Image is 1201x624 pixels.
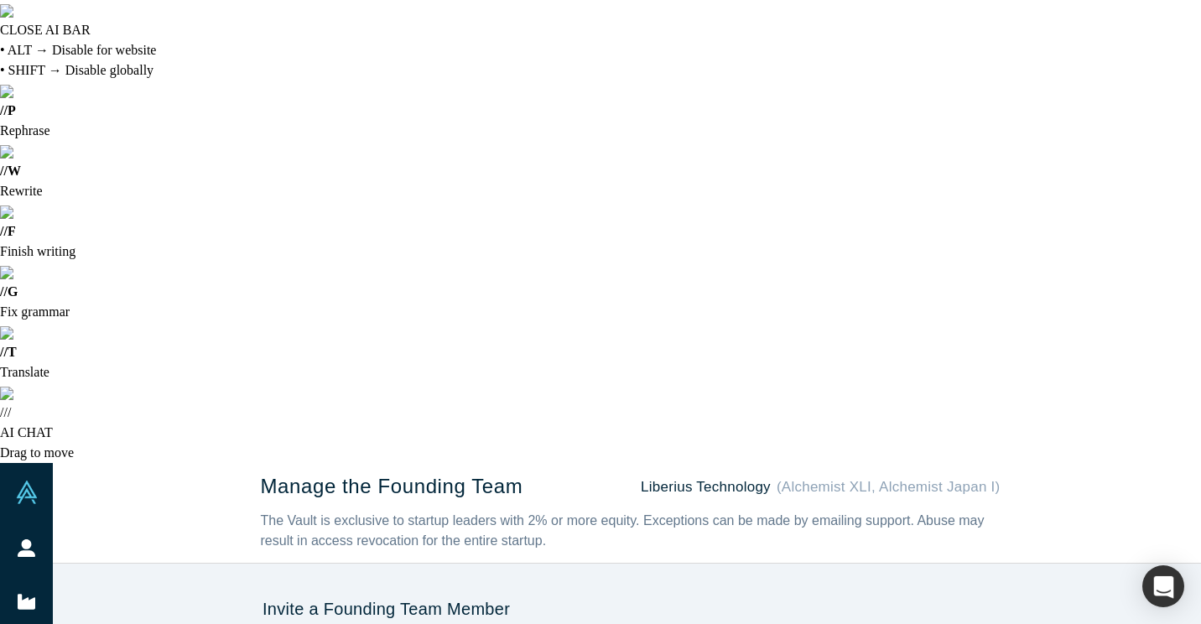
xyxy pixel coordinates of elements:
[261,475,523,499] h1: Manage the Founding Team
[261,511,1001,551] div: The Vault is exclusive to startup leaders with 2% or more equity. Exceptions can be made by email...
[257,599,1009,619] h2: Invite a Founding Team Member
[15,481,39,504] img: Alchemist Vault Logo
[641,478,1000,496] h2: Liberius Technology
[777,479,1001,495] span: (Alchemist XLI, Alchemist Japan I)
